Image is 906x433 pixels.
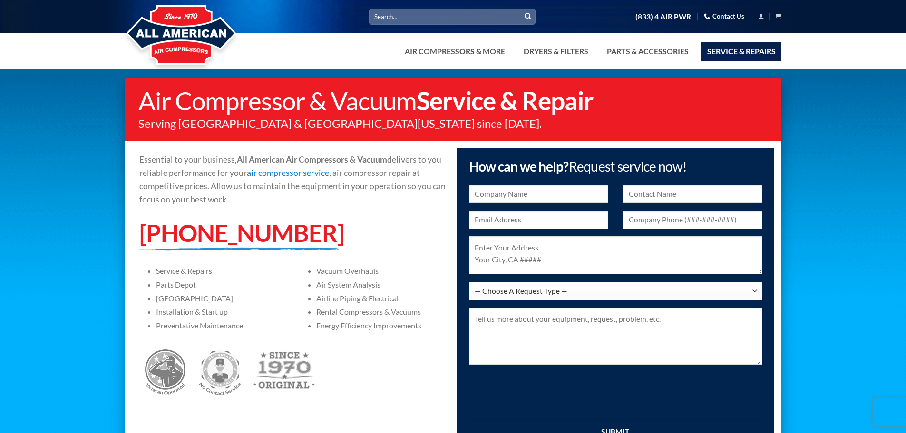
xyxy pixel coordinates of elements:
a: Dryers & Filters [518,42,594,61]
iframe: reCAPTCHA [469,376,614,413]
a: Service & Repairs [701,42,781,61]
p: Air System Analysis [316,280,446,289]
a: Parts & Accessories [601,42,694,61]
span: Essential to your business, delivers to you reliable performance for your , air compressor repair... [139,154,446,204]
p: Service & Repairs [156,266,285,275]
h1: Air Compressor & Vacuum [138,88,772,113]
p: Airline Piping & Electrical [316,294,446,303]
p: Energy Efficiency Improvements [316,321,446,330]
p: Rental Compressors & Vacuums [316,307,446,316]
a: Air Compressors & More [399,42,511,61]
p: Parts Depot [156,280,285,289]
a: (833) 4 AIR PWR [635,9,691,25]
a: Contact Us [704,9,744,24]
input: Search… [369,9,536,24]
span: Request service now! [569,158,687,174]
span: How can we help? [469,158,687,174]
p: Preventative Maintenance [156,321,285,330]
a: Login [758,10,764,22]
p: Installation & Start up [156,307,285,316]
button: Submit [521,10,535,24]
a: [PHONE_NUMBER] [139,218,344,247]
strong: Service & Repair [417,86,594,115]
input: Company Name [469,185,609,203]
p: Vacuum Overhauls [316,266,446,275]
p: Serving [GEOGRAPHIC_DATA] & [GEOGRAPHIC_DATA][US_STATE] since [DATE]. [138,118,772,129]
a: air compressor service [247,168,329,178]
strong: All American Air Compressors & Vacuum [237,154,387,164]
input: Company Phone (###-###-####) [623,211,762,229]
input: Contact Name [623,185,762,203]
p: [GEOGRAPHIC_DATA] [156,294,285,303]
input: Email Address [469,211,609,229]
